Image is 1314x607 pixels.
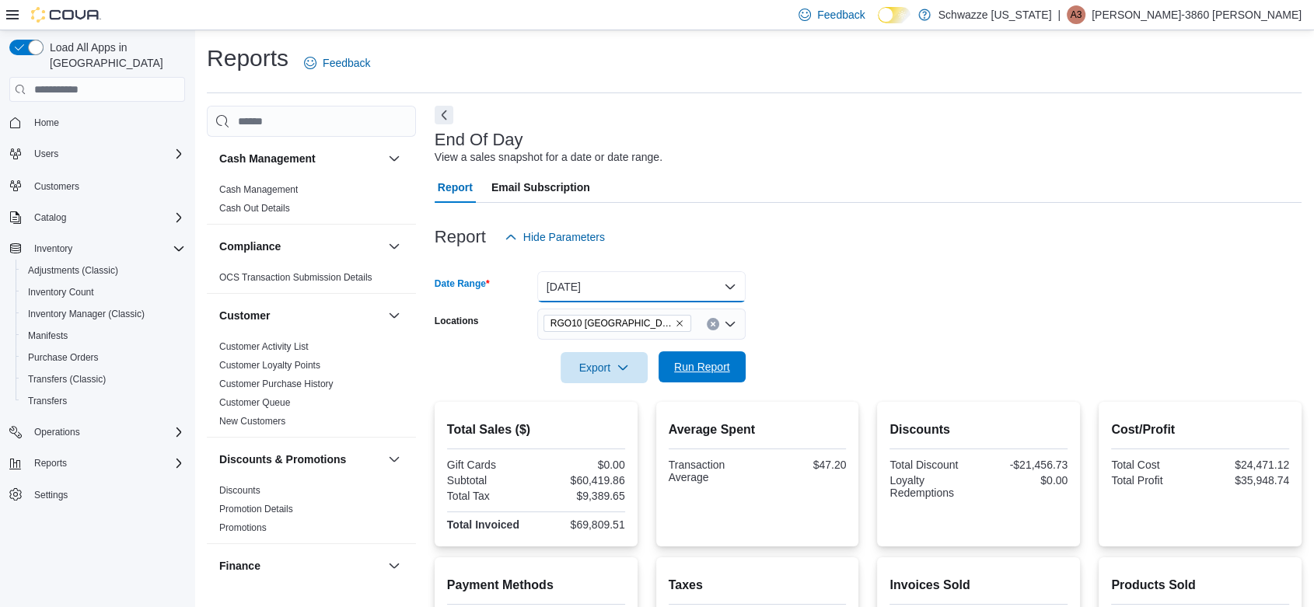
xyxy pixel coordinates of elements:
span: Load All Apps in [GEOGRAPHIC_DATA] [44,40,185,71]
span: Users [34,148,58,160]
img: Cova [31,7,101,23]
button: Compliance [385,237,404,256]
h3: Cash Management [219,151,316,166]
button: Cash Management [385,149,404,168]
button: Operations [3,421,191,443]
h2: Products Sold [1111,576,1289,595]
span: Inventory Count [22,283,185,302]
a: Adjustments (Classic) [22,261,124,280]
button: Catalog [3,207,191,228]
div: Total Discount [889,459,975,471]
span: Cash Out Details [219,202,290,215]
a: Feedback [298,47,376,78]
span: Transfers (Classic) [22,370,185,389]
span: Manifests [22,326,185,345]
h3: Customer [219,308,270,323]
a: Cash Out Details [219,203,290,214]
a: Inventory Count [22,283,100,302]
div: $0.00 [539,459,624,471]
div: $0.00 [982,474,1068,487]
span: Home [28,113,185,132]
p: [PERSON_NAME]-3860 [PERSON_NAME] [1092,5,1302,24]
p: | [1057,5,1061,24]
span: Reports [28,454,185,473]
span: Promotions [219,522,267,534]
button: Discounts & Promotions [219,452,382,467]
button: Reports [3,452,191,474]
button: Catalog [28,208,72,227]
div: Total Tax [447,490,533,502]
div: Subtotal [447,474,533,487]
button: Users [28,145,65,163]
span: Transfers [28,395,67,407]
div: Transaction Average [669,459,754,483]
span: Feedback [323,55,370,71]
h2: Discounts [889,420,1068,439]
a: OCS Transaction Submission Details [219,272,372,283]
div: $47.20 [760,459,846,471]
a: GL Account Totals [219,591,294,602]
span: Home [34,117,59,129]
button: Finance [219,558,382,574]
span: Reports [34,457,67,469]
span: Transfers (Classic) [28,373,106,385]
span: Hide Parameters [523,229,605,245]
nav: Complex example [9,105,185,546]
button: Users [3,143,191,165]
span: Customers [28,176,185,195]
button: Remove RGO10 Santa Fe from selection in this group [675,319,684,328]
div: Discounts & Promotions [207,481,416,543]
button: Transfers (Classic) [16,368,191,390]
h2: Taxes [669,576,847,595]
span: Inventory Manager (Classic) [28,308,145,320]
div: Compliance [207,268,416,293]
span: Inventory [34,242,72,255]
div: $60,419.86 [539,474,624,487]
span: A3 [1071,5,1082,24]
a: Cash Management [219,184,298,195]
span: Promotion Details [219,503,293,515]
button: Purchase Orders [16,347,191,368]
span: Purchase Orders [22,348,185,367]
span: Customer Queue [219,396,290,409]
span: Feedback [817,7,865,23]
div: $69,809.51 [539,518,624,531]
span: Email Subscription [491,172,590,203]
button: Adjustments (Classic) [16,260,191,281]
h2: Total Sales ($) [447,420,625,439]
span: Catalog [34,211,66,224]
a: Discounts [219,485,260,496]
button: Hide Parameters [498,222,611,253]
div: Total Profit [1111,474,1197,487]
h1: Reports [207,43,288,74]
span: New Customers [219,415,285,427]
button: Customers [3,174,191,197]
input: Dark Mode [878,7,910,23]
button: Manifests [16,325,191,347]
span: Operations [28,423,185,441]
button: Cash Management [219,151,382,166]
span: RGO10 [GEOGRAPHIC_DATA] [550,316,672,331]
span: Manifests [28,330,68,342]
button: Inventory [28,239,79,258]
a: Promotions [219,522,267,533]
div: $9,389.65 [539,490,624,502]
button: Clear input [707,318,719,330]
span: Dark Mode [878,23,879,24]
a: New Customers [219,416,285,427]
div: -$21,456.73 [982,459,1068,471]
a: Home [28,113,65,132]
a: Purchase Orders [22,348,105,367]
button: Open list of options [724,318,736,330]
button: Inventory [3,238,191,260]
div: $35,948.74 [1204,474,1289,487]
div: Cash Management [207,180,416,224]
h3: Discounts & Promotions [219,452,346,467]
span: Adjustments (Classic) [22,261,185,280]
strong: Total Invoiced [447,518,519,531]
button: [DATE] [537,271,746,302]
span: RGO10 Santa Fe [543,315,691,332]
h2: Cost/Profit [1111,420,1289,439]
button: Inventory Manager (Classic) [16,303,191,325]
span: Customer Purchase History [219,378,334,390]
